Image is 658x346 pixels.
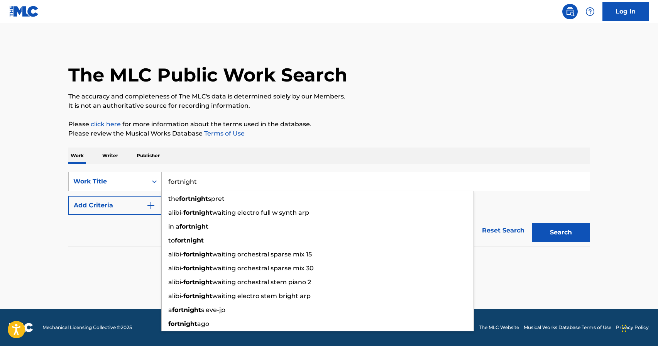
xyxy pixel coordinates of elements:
span: waiting orchestral sparse mix 15 [212,251,312,258]
strong: fortnight [179,195,208,202]
strong: fortnight [168,320,197,327]
span: in a [168,223,179,230]
p: The accuracy and completeness of The MLC's data is determined solely by our Members. [68,92,590,101]
span: alibi- [168,209,183,216]
strong: fortnight [175,237,204,244]
div: Work Title [73,177,143,186]
span: to [168,237,175,244]
span: alibi- [168,292,183,300]
span: Mechanical Licensing Collective © 2025 [42,324,132,331]
a: Public Search [562,4,578,19]
strong: fortnight [172,306,201,314]
img: logo [9,323,33,332]
iframe: Chat Widget [619,309,658,346]
img: MLC Logo [9,6,39,17]
span: s eve-jp [201,306,225,314]
span: waiting orchestral stem piano 2 [212,278,311,286]
strong: fortnight [183,251,212,258]
span: alibi- [168,278,183,286]
img: 9d2ae6d4665cec9f34b9.svg [146,201,156,210]
div: Drag [622,317,626,340]
span: waiting orchestral sparse mix 30 [212,265,314,272]
a: Reset Search [478,222,528,239]
strong: fortnight [183,265,212,272]
a: Privacy Policy [616,324,649,331]
form: Search Form [68,172,590,246]
button: Add Criteria [68,196,162,215]
p: Work [68,148,86,164]
span: a [168,306,172,314]
p: Writer [100,148,120,164]
strong: fortnight [183,278,212,286]
a: Terms of Use [203,130,245,137]
p: Please for more information about the terms used in the database. [68,120,590,129]
span: ago [197,320,209,327]
button: Search [532,223,590,242]
span: waiting electro stem bright arp [212,292,311,300]
span: alibi- [168,265,183,272]
a: Musical Works Database Terms of Use [524,324,611,331]
p: Please review the Musical Works Database [68,129,590,138]
span: waiting electro full w synth arp [212,209,309,216]
strong: fortnight [183,292,212,300]
div: Help [582,4,598,19]
img: help [585,7,595,16]
strong: fortnight [179,223,208,230]
p: Publisher [134,148,162,164]
a: Log In [602,2,649,21]
a: The MLC Website [479,324,519,331]
span: alibi- [168,251,183,258]
p: It is not an authoritative source for recording information. [68,101,590,110]
a: click here [91,120,121,128]
img: search [565,7,575,16]
h1: The MLC Public Work Search [68,63,347,86]
span: the [168,195,179,202]
strong: fortnight [183,209,212,216]
span: spret [208,195,225,202]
